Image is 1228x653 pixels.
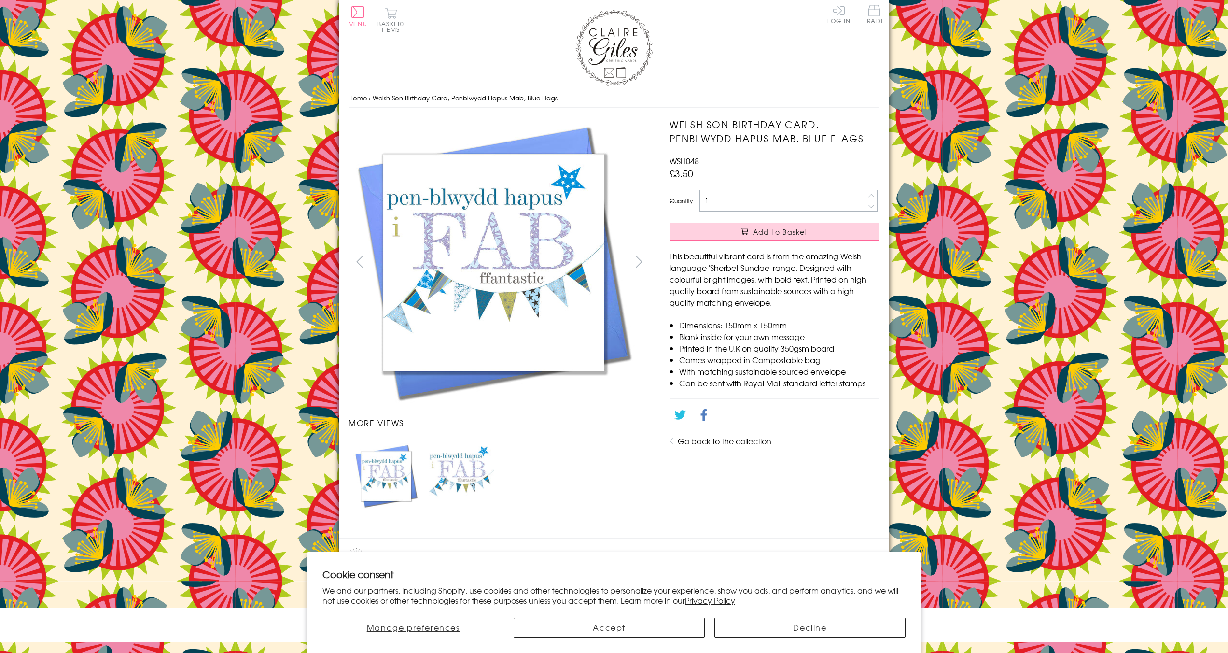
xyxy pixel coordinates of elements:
img: Welsh Son Birthday Card, Penblwydd Hapus Mab, Blue Flags [353,443,419,509]
li: Comes wrapped in Compostable bag [679,354,879,366]
p: We and our partners, including Shopify, use cookies and other technologies to personalize your ex... [322,585,906,606]
span: › [369,93,371,102]
nav: breadcrumbs [349,88,879,108]
img: Welsh Son Birthday Card, Penblwydd Hapus Mab, Blue Flags [429,443,494,508]
span: £3.50 [670,167,693,180]
span: Welsh Son Birthday Card, Penblwydd Hapus Mab, Blue Flags [373,93,558,102]
h3: More views [349,417,650,428]
button: next [628,251,650,272]
li: Carousel Page 1 (Current Slide) [349,438,424,513]
span: Menu [349,19,367,28]
p: This beautiful vibrant card is from the amazing Welsh language 'Sherbet Sundae' range. Designed w... [670,250,879,308]
li: Carousel Page 2 [424,438,499,513]
span: 0 items [382,19,404,34]
button: Basket0 items [377,8,404,32]
button: Manage preferences [322,618,504,638]
h1: Welsh Son Birthday Card, Penblwydd Hapus Mab, Blue Flags [670,117,879,145]
li: Can be sent with Royal Mail standard letter stamps [679,377,879,389]
a: Go back to the collection [678,435,771,447]
img: Welsh Son Birthday Card, Penblwydd Hapus Mab, Blue Flags [349,117,638,407]
span: Add to Basket [753,227,808,237]
a: Log In [827,5,851,24]
span: WSH048 [670,155,699,167]
button: Add to Basket [670,223,879,241]
li: Dimensions: 150mm x 150mm [679,319,879,331]
ul: Carousel Pagination [349,438,650,513]
li: Blank inside for your own message [679,331,879,342]
a: Trade [864,5,884,26]
button: Accept [514,618,705,638]
span: Manage preferences [367,622,460,633]
button: Menu [349,6,367,27]
button: prev [349,251,370,272]
img: Claire Giles Greetings Cards [575,10,653,86]
button: Decline [714,618,906,638]
li: Printed in the U.K on quality 350gsm board [679,342,879,354]
span: Trade [864,5,884,24]
li: With matching sustainable sourced envelope [679,366,879,377]
h2: Product recommendations [349,548,879,563]
a: Privacy Policy [685,595,735,606]
label: Quantity [670,197,693,205]
a: Home [349,93,367,102]
h2: Cookie consent [322,568,906,581]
